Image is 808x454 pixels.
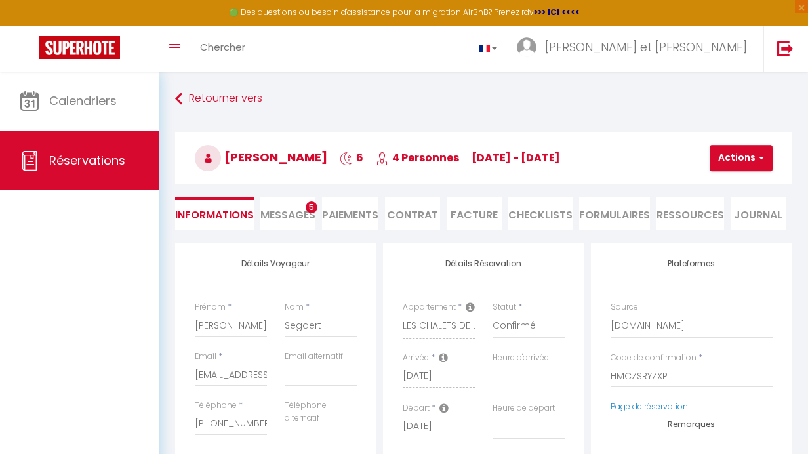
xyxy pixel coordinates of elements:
[493,352,549,364] label: Heure d'arrivée
[195,400,237,412] label: Téléphone
[260,207,315,222] span: Messages
[777,40,794,56] img: logout
[403,352,429,364] label: Arrivée
[731,197,786,230] li: Journal
[49,93,117,109] span: Calendriers
[175,87,792,111] a: Retourner vers
[611,420,773,429] h4: Remarques
[322,197,378,230] li: Paiements
[306,201,317,213] span: 5
[403,259,565,268] h4: Détails Réservation
[579,197,650,230] li: FORMULAIRES
[611,301,638,314] label: Source
[195,301,226,314] label: Prénom
[611,259,773,268] h4: Plateformes
[447,197,502,230] li: Facture
[340,150,363,165] span: 6
[285,301,304,314] label: Nom
[507,26,763,72] a: ... [PERSON_NAME] et [PERSON_NAME]
[710,145,773,171] button: Actions
[190,26,255,72] a: Chercher
[195,259,357,268] h4: Détails Voyageur
[545,39,747,55] span: [PERSON_NAME] et [PERSON_NAME]
[175,197,254,230] li: Informations
[200,40,245,54] span: Chercher
[611,352,697,364] label: Code de confirmation
[403,301,456,314] label: Appartement
[611,401,688,412] a: Page de réservation
[385,197,440,230] li: Contrat
[39,36,120,59] img: Super Booking
[517,37,536,57] img: ...
[195,350,216,363] label: Email
[656,197,724,230] li: Ressources
[195,149,327,165] span: [PERSON_NAME]
[285,400,357,424] label: Téléphone alternatif
[534,7,580,18] a: >>> ICI <<<<
[508,197,573,230] li: CHECKLISTS
[49,152,125,169] span: Réservations
[493,402,555,415] label: Heure de départ
[493,301,516,314] label: Statut
[285,350,343,363] label: Email alternatif
[376,150,459,165] span: 4 Personnes
[403,402,430,415] label: Départ
[472,150,560,165] span: [DATE] - [DATE]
